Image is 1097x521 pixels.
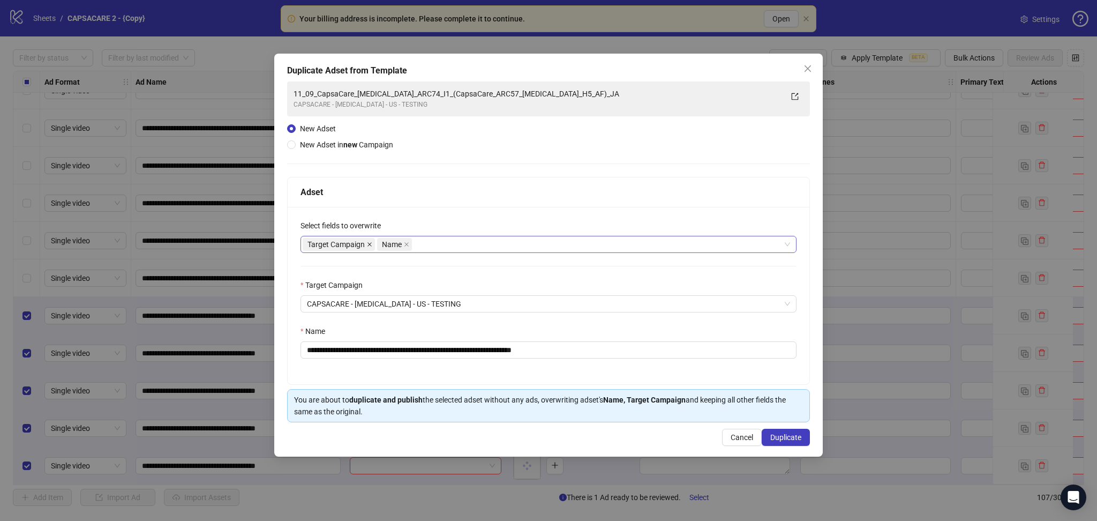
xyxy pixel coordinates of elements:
label: Select fields to overwrite [300,220,388,232]
span: Name [382,239,402,250]
button: Cancel [722,429,762,446]
span: export [791,93,799,100]
label: Target Campaign [300,279,370,291]
span: Target Campaign [303,238,375,251]
span: close [367,242,372,247]
strong: Name, Target Campaign [603,396,686,404]
div: Open Intercom Messenger [1061,485,1086,510]
span: close [803,64,812,73]
input: Name [300,341,797,359]
button: Close [799,60,816,77]
span: Name [377,238,412,251]
span: close [404,242,409,247]
div: Adset [300,185,797,199]
div: 11_09_CapsaCare_[MEDICAL_DATA]_ARC74_I1_(CapsaCare_ARC57_[MEDICAL_DATA]_H5_AF)_JA [294,88,782,100]
div: You are about to the selected adset without any ads, overwriting adset's and keeping all other fi... [294,394,803,418]
strong: new [343,140,357,149]
div: CAPSACARE - [MEDICAL_DATA] - US - TESTING [294,100,782,110]
span: New Adset in Campaign [300,140,393,149]
div: Duplicate Adset from Template [287,64,810,77]
span: CAPSACARE - SCIATICA - US - TESTING [307,296,790,312]
span: New Adset [300,124,336,133]
button: Duplicate [762,429,810,446]
strong: duplicate and publish [349,396,423,404]
span: Duplicate [770,433,801,442]
span: Target Campaign [307,239,365,250]
span: Cancel [731,433,753,442]
label: Name [300,325,332,337]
